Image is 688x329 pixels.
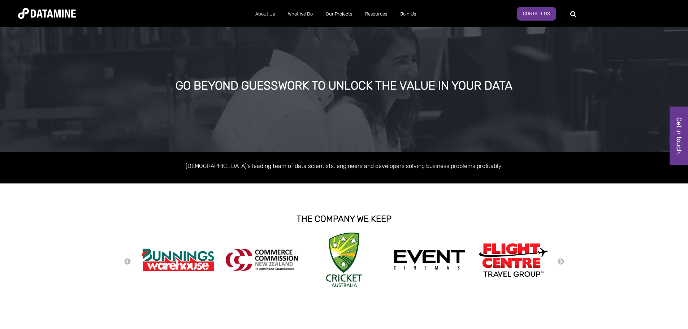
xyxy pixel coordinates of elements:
[226,249,298,271] img: commercecommission
[281,5,319,23] a: What We Do
[142,246,214,273] img: Bunnings Warehouse
[477,241,549,278] img: Flight Centre
[359,5,394,23] a: Resources
[326,233,362,287] img: Cricket Australia
[297,214,391,224] strong: THE COMPANY WE KEEP
[670,107,688,165] a: Get in touch
[517,7,556,21] a: Contact Us
[394,5,423,23] a: Join Us
[557,258,564,266] button: Next
[319,5,359,23] a: Our Projects
[249,5,281,23] a: About Us
[78,79,610,92] div: GO BEYOND GUESSWORK TO UNLOCK THE VALUE IN YOUR DATA
[138,161,550,171] p: [DEMOGRAPHIC_DATA]'s leading team of data scientists, engineers and developers solving business p...
[393,250,466,270] img: event cinemas
[18,8,76,19] img: Datamine
[124,258,131,266] button: Previous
